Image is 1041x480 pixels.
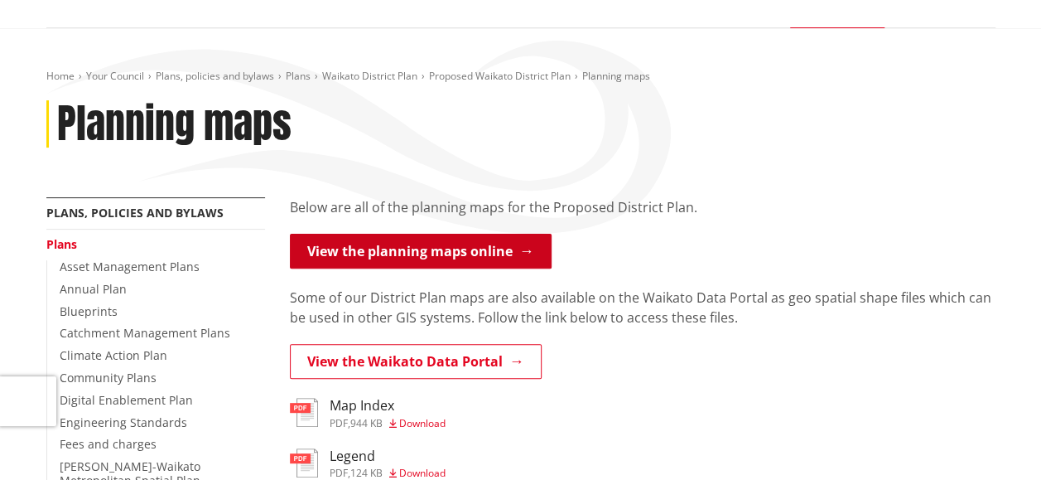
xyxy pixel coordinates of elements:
span: Planning maps [582,69,650,83]
p: Below are all of the planning maps for the Proposed District Plan. [290,197,995,217]
a: Community Plans [60,370,157,385]
a: Catchment Management Plans [60,325,230,341]
a: Plans [286,69,311,83]
a: Plans [46,236,77,252]
iframe: Messenger Launcher [965,410,1024,470]
a: Plans, policies and bylaws [46,205,224,221]
span: 124 KB [350,466,383,480]
h3: Legend [330,448,446,464]
a: View the Waikato Data Portal [290,344,542,379]
a: Fees and charges [60,436,157,452]
span: 944 KB [350,416,383,430]
a: Plans, policies and bylaws [156,69,274,83]
a: Annual Plan [60,281,127,297]
a: View the planning maps online [290,234,552,269]
a: Home [46,69,75,83]
img: document-pdf.svg [290,448,318,478]
a: Legend pdf,124 KB Download [290,448,446,478]
span: Download [399,416,446,430]
h3: Map Index [330,398,446,414]
a: Blueprints [60,303,118,319]
img: document-pdf.svg [290,398,318,427]
span: pdf [330,416,348,430]
a: Digital Enablement Plan [60,392,193,408]
a: Waikato District Plan [322,69,417,83]
a: Proposed Waikato District Plan [429,69,571,83]
a: Map Index pdf,944 KB Download [290,398,446,428]
a: Engineering Standards [60,415,187,430]
span: Download [399,466,446,480]
a: Climate Action Plan [60,347,167,363]
a: Asset Management Plans [60,259,200,274]
a: Your Council [86,69,144,83]
span: pdf [330,466,348,480]
div: , [330,419,446,429]
nav: breadcrumb [46,70,995,84]
p: Some of our District Plan maps are also available on the Waikato Data Portal as geo spatial shape... [290,288,995,327]
div: , [330,468,446,478]
h1: Planning maps [57,100,292,148]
